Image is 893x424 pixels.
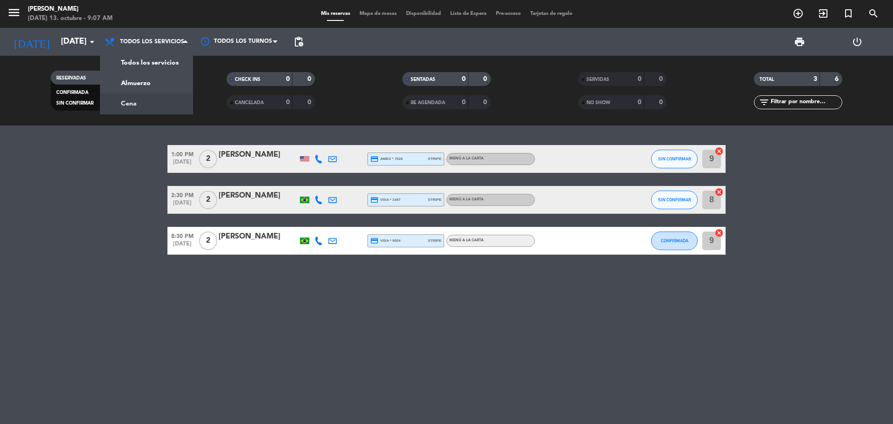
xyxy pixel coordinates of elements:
[286,76,290,82] strong: 0
[659,76,665,82] strong: 0
[100,73,193,93] a: Almuerzo
[411,77,435,82] span: SENTADAS
[411,100,445,105] span: RE AGENDADA
[199,232,217,250] span: 2
[759,97,770,108] i: filter_list
[449,157,484,160] span: MENÚ A LA CARTA
[235,77,260,82] span: CHECK INS
[87,36,98,47] i: arrow_drop_down
[370,237,379,245] i: credit_card
[293,36,304,47] span: pending_actions
[828,28,886,56] div: LOG OUT
[449,198,484,201] span: MENÚ A LA CARTA
[813,76,817,82] strong: 3
[219,231,298,243] div: [PERSON_NAME]
[235,100,264,105] span: CANCELADA
[658,156,691,161] span: SIN CONFIRMAR
[658,197,691,202] span: SIN CONFIRMAR
[199,150,217,168] span: 2
[167,230,197,241] span: 8:30 PM
[638,76,641,82] strong: 0
[100,53,193,73] a: Todos los servicios
[428,197,441,203] span: stripe
[586,100,610,105] span: NO SHOW
[661,238,688,243] span: CONFIRMADA
[446,11,491,16] span: Lista de Espera
[7,6,21,20] i: menu
[835,76,840,82] strong: 6
[483,76,489,82] strong: 0
[167,189,197,200] span: 2:30 PM
[651,191,698,209] button: SIN CONFIRMAR
[770,97,842,107] input: Filtrar por nombre...
[401,11,446,16] span: Disponibilidad
[167,200,197,211] span: [DATE]
[7,6,21,23] button: menu
[28,14,113,23] div: [DATE] 13. octubre - 9:07 AM
[462,99,466,106] strong: 0
[794,36,805,47] span: print
[793,8,804,19] i: add_circle_outline
[526,11,577,16] span: Tarjetas de regalo
[715,229,723,237] img: close.png
[120,39,184,45] span: Todos los servicios
[56,76,86,80] span: RESERVADAS
[491,11,526,16] span: Pre-acceso
[7,32,56,52] i: [DATE]
[100,93,193,114] a: Cena
[370,155,403,163] span: amex * 7026
[370,196,400,204] span: visa * 1447
[167,148,197,159] span: 1:00 PM
[818,8,829,19] i: exit_to_app
[167,241,197,252] span: [DATE]
[428,238,441,244] span: stripe
[462,76,466,82] strong: 0
[370,196,379,204] i: credit_card
[286,99,290,106] strong: 0
[307,99,313,106] strong: 0
[651,150,698,168] button: SIN CONFIRMAR
[868,8,879,19] i: search
[852,36,863,47] i: power_settings_new
[483,99,489,106] strong: 0
[199,191,217,209] span: 2
[219,190,298,202] div: [PERSON_NAME]
[638,99,641,106] strong: 0
[428,156,441,162] span: stripe
[715,147,723,155] img: close.png
[760,77,774,82] span: TOTAL
[659,99,665,106] strong: 0
[307,76,313,82] strong: 0
[370,237,400,245] span: visa * 9024
[586,77,609,82] span: SERVIDAS
[370,155,379,163] i: credit_card
[56,90,88,95] span: CONFIRMADA
[651,232,698,250] button: CONFIRMADA
[355,11,401,16] span: Mapa de mesas
[843,8,854,19] i: turned_in_not
[56,101,93,106] span: SIN CONFIRMAR
[219,149,298,161] div: [PERSON_NAME]
[28,5,113,14] div: [PERSON_NAME]
[449,238,484,242] span: MENÚ A LA CARTA
[715,188,723,196] img: close.png
[316,11,355,16] span: Mis reservas
[167,159,197,170] span: [DATE]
